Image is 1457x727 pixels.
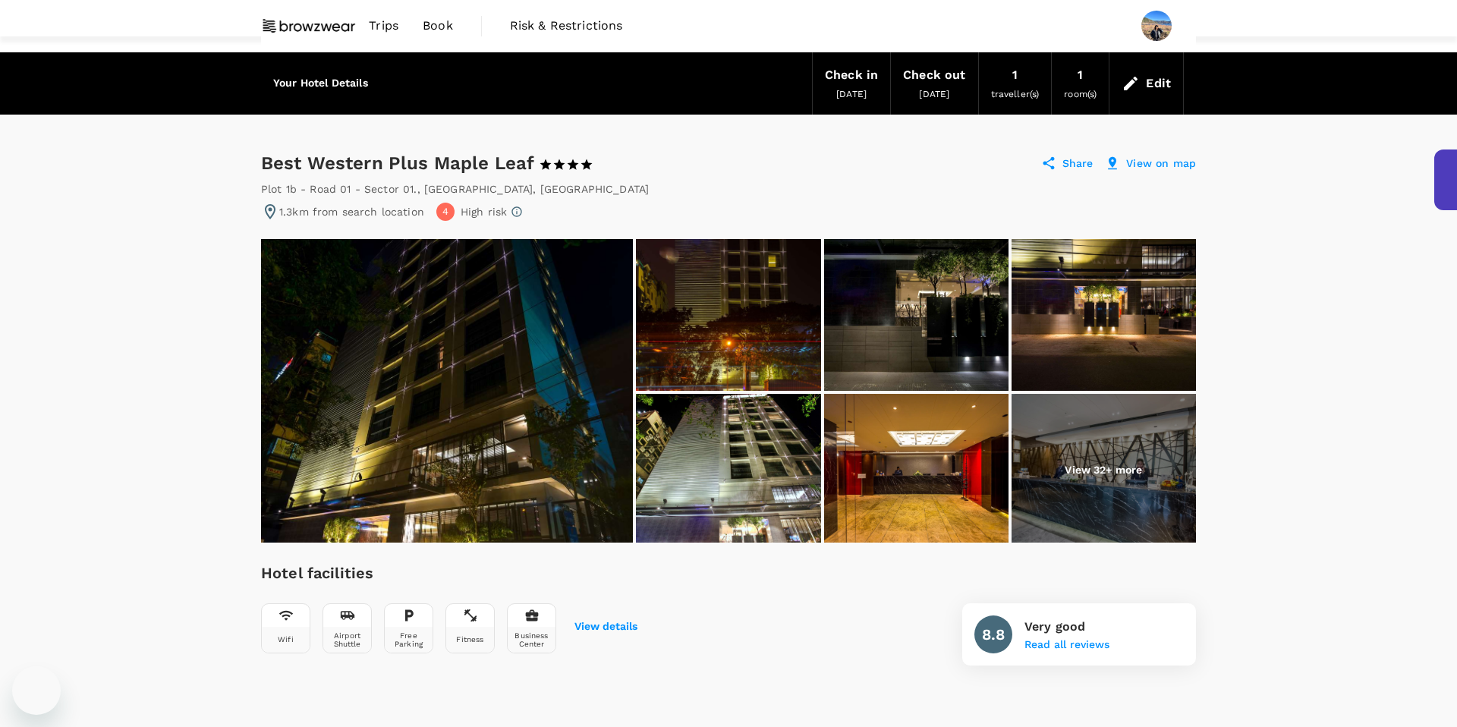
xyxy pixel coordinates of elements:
[1141,11,1172,41] img: Deepa Subramaniam
[261,9,357,42] img: Browzwear Solutions Pte Ltd
[369,17,398,35] span: Trips
[423,17,453,35] span: Book
[510,17,623,35] span: Risk & Restrictions
[12,666,61,715] iframe: Button to launch messaging window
